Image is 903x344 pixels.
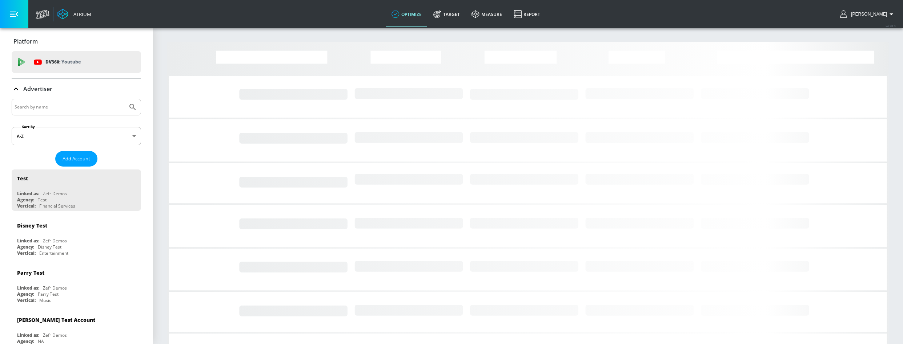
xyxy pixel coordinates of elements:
[17,250,36,256] div: Vertical:
[848,12,887,17] span: login as: andersson.ceron@zefr.com
[61,58,81,66] p: Youtube
[17,297,36,303] div: Vertical:
[12,264,141,305] div: Parry TestLinked as:Zefr DemosAgency:Parry TestVertical:Music
[12,217,141,258] div: Disney TestLinked as:Zefr DemosAgency:Disney TestVertical:Entertainment
[12,79,141,99] div: Advertiser
[43,238,67,244] div: Zefr Demos
[38,291,59,297] div: Parry Test
[55,151,97,167] button: Add Account
[15,102,125,112] input: Search by name
[508,1,546,27] a: Report
[63,155,90,163] span: Add Account
[12,51,141,73] div: DV360: Youtube
[12,169,141,211] div: TestLinked as:Zefr DemosAgency:TestVertical:Financial Services
[43,332,67,338] div: Zefr Demos
[38,244,61,250] div: Disney Test
[13,37,38,45] p: Platform
[71,11,91,17] div: Atrium
[21,124,36,129] label: Sort By
[45,58,81,66] p: DV360:
[43,191,67,197] div: Zefr Demos
[17,316,95,323] div: [PERSON_NAME] Test Account
[17,238,39,244] div: Linked as:
[466,1,508,27] a: measure
[17,291,34,297] div: Agency:
[39,297,51,303] div: Music
[23,85,52,93] p: Advertiser
[386,1,428,27] a: optimize
[57,9,91,20] a: Atrium
[17,191,39,197] div: Linked as:
[17,332,39,338] div: Linked as:
[17,197,34,203] div: Agency:
[17,203,36,209] div: Vertical:
[17,285,39,291] div: Linked as:
[17,269,44,276] div: Parry Test
[39,250,68,256] div: Entertainment
[43,285,67,291] div: Zefr Demos
[12,127,141,145] div: A-Z
[39,203,75,209] div: Financial Services
[12,31,141,52] div: Platform
[17,244,34,250] div: Agency:
[840,10,896,19] button: [PERSON_NAME]
[886,24,896,28] span: v 4.28.0
[17,175,28,182] div: Test
[17,222,47,229] div: Disney Test
[38,197,47,203] div: Test
[428,1,466,27] a: Target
